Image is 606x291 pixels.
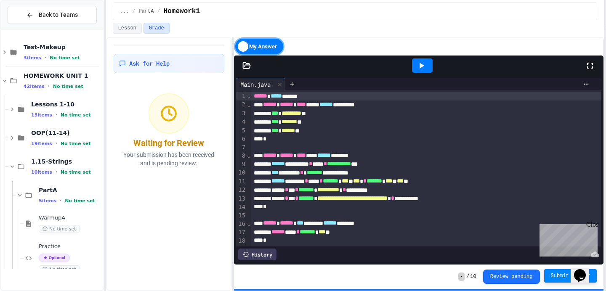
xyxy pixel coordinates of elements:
[39,265,80,273] span: No time set
[551,272,590,279] span: Submit Answer
[157,8,160,15] span: /
[31,101,102,108] span: Lessons 1-10
[236,80,275,89] div: Main.java
[61,112,91,118] span: No time set
[39,11,78,19] span: Back to Teams
[120,8,129,15] span: ...
[45,54,46,61] span: •
[236,212,247,220] div: 15
[24,72,102,79] span: HOMEWORK UNIT 1
[56,169,57,175] span: •
[24,55,41,61] span: 3 items
[129,59,170,68] span: Ask for Help
[483,270,540,284] button: Review pending
[8,6,97,24] button: Back to Teams
[53,84,83,89] span: No time set
[247,220,251,227] span: Fold line
[31,129,102,137] span: OOP(11-14)
[138,8,154,15] span: PartA
[236,127,247,135] div: 5
[247,101,251,108] span: Fold line
[164,6,200,16] span: Homework1
[113,23,142,34] button: Lesson
[39,254,70,262] span: Optional
[236,92,247,101] div: 1
[39,225,80,233] span: No time set
[60,197,61,204] span: •
[571,257,598,283] iframe: chat widget
[133,137,204,149] div: Waiting for Review
[48,83,50,90] span: •
[236,228,247,237] div: 17
[247,152,251,159] span: Fold line
[236,160,247,169] div: 9
[65,198,95,204] span: No time set
[247,93,251,99] span: Fold line
[236,203,247,212] div: 14
[236,177,247,186] div: 11
[39,214,102,222] span: WarmupA
[144,23,170,34] button: Grade
[236,101,247,109] div: 2
[61,141,91,146] span: No time set
[236,220,247,228] div: 16
[236,118,247,126] div: 4
[39,186,102,194] span: PartA
[236,78,285,90] div: Main.java
[458,272,465,281] span: -
[470,273,476,280] span: 10
[39,243,102,250] span: Practice
[31,158,102,165] span: 1.15-Strings
[119,151,220,167] p: Your submission has been received and is pending review.
[132,8,135,15] span: /
[24,84,45,89] span: 42 items
[236,186,247,194] div: 12
[536,221,598,257] iframe: chat widget
[50,55,80,61] span: No time set
[466,273,469,280] span: /
[56,111,57,118] span: •
[236,237,247,245] div: 18
[236,143,247,152] div: 7
[236,152,247,160] div: 8
[236,245,247,254] div: 19
[544,269,597,283] button: Submit Answer
[236,195,247,203] div: 13
[3,3,58,53] div: Chat with us now!Close
[236,135,247,143] div: 6
[24,43,102,51] span: Test-Makeup
[39,198,56,204] span: 5 items
[31,112,52,118] span: 13 items
[31,141,52,146] span: 19 items
[31,169,52,175] span: 10 items
[236,109,247,118] div: 3
[56,140,57,147] span: •
[238,249,276,260] div: History
[236,169,247,177] div: 10
[61,169,91,175] span: No time set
